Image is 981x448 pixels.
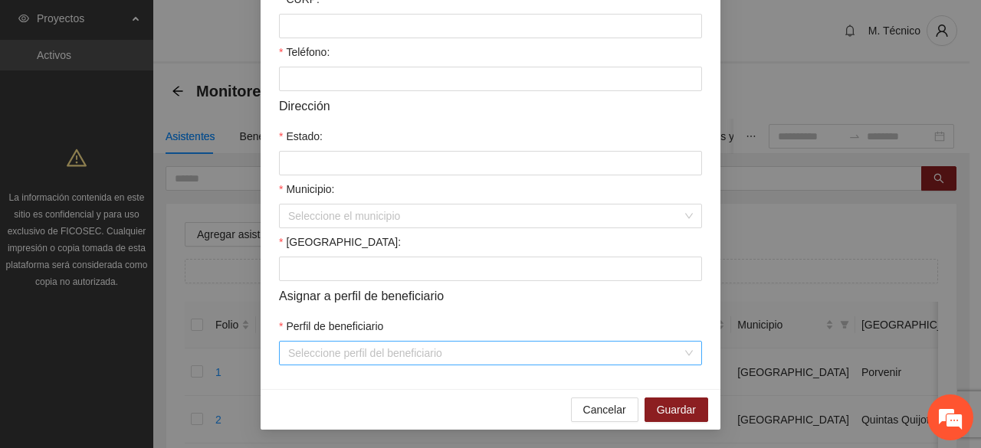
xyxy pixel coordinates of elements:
input: CURP: [279,14,702,38]
input: Municipio: [288,204,682,227]
label: Teléfono: [279,44,330,60]
span: Estamos en línea. [89,141,212,296]
div: Chatee con nosotros ahora [80,78,258,98]
span: Asignar a perfil de beneficiario [279,286,444,306]
button: Cancelar [571,397,638,422]
label: Municipio: [279,181,334,198]
span: Guardar [657,401,696,418]
label: Colonia: [279,234,401,250]
input: Teléfono: [279,67,702,91]
span: Cancelar [583,401,626,418]
textarea: Escriba su mensaje y pulse “Intro” [8,291,292,345]
div: Minimizar ventana de chat en vivo [251,8,288,44]
button: Guardar [645,397,708,422]
label: Estado: [279,128,323,145]
input: Estado: [279,151,702,175]
input: Colonia: [279,257,702,281]
input: Perfil de beneficiario [288,342,682,365]
label: Perfil de beneficiario [279,318,383,335]
span: Dirección [279,96,330,116]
